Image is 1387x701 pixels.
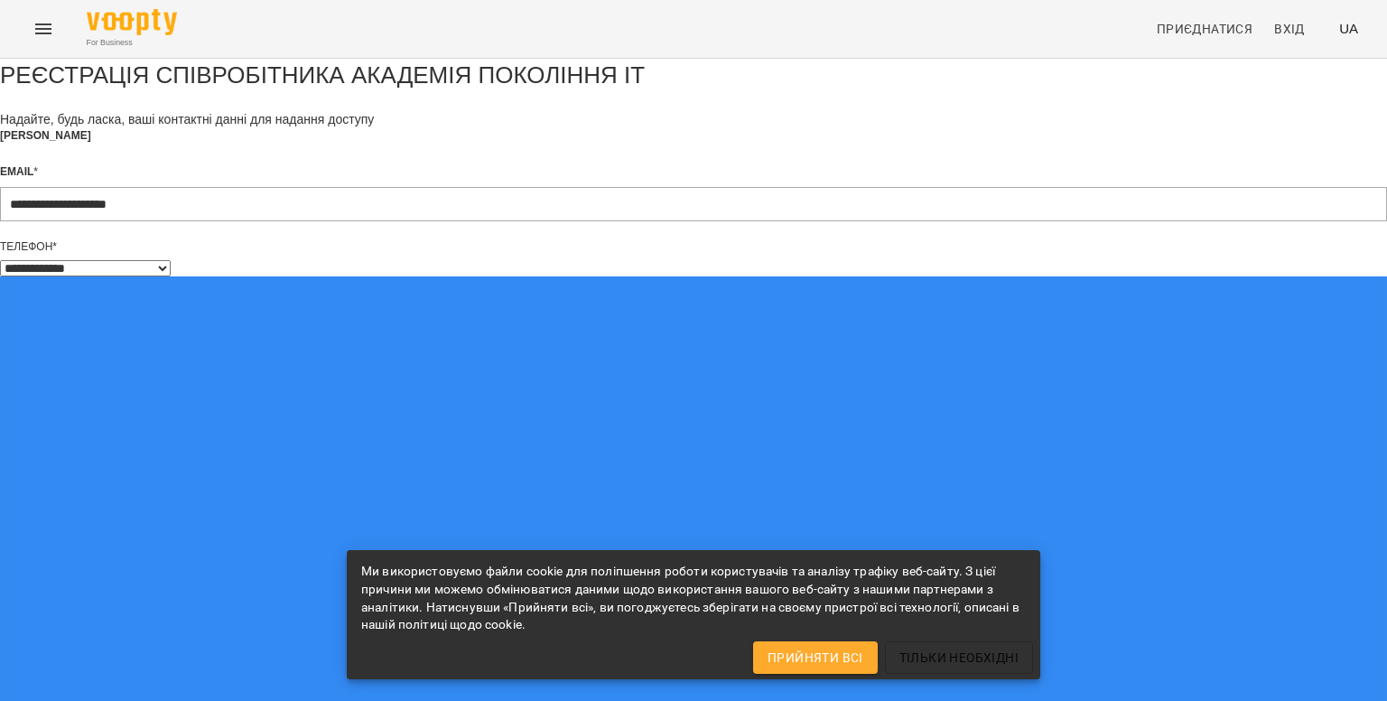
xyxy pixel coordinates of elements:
[885,641,1033,674] button: Тільки необхідні
[1267,13,1325,45] a: Вхід
[1157,18,1252,40] span: Приєднатися
[1332,12,1365,45] button: UA
[87,9,177,35] img: Voopty Logo
[361,556,1026,641] div: Ми використовуємо файли cookie для поліпшення роботи користувачів та аналізу трафіку веб-сайту. З...
[87,37,177,49] span: For Business
[753,641,878,674] button: Прийняти всі
[1339,19,1358,38] span: UA
[1274,18,1305,40] span: Вхід
[22,7,65,51] button: Menu
[768,647,863,668] span: Прийняти всі
[1150,13,1260,45] a: Приєднатися
[899,647,1019,668] span: Тільки необхідні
